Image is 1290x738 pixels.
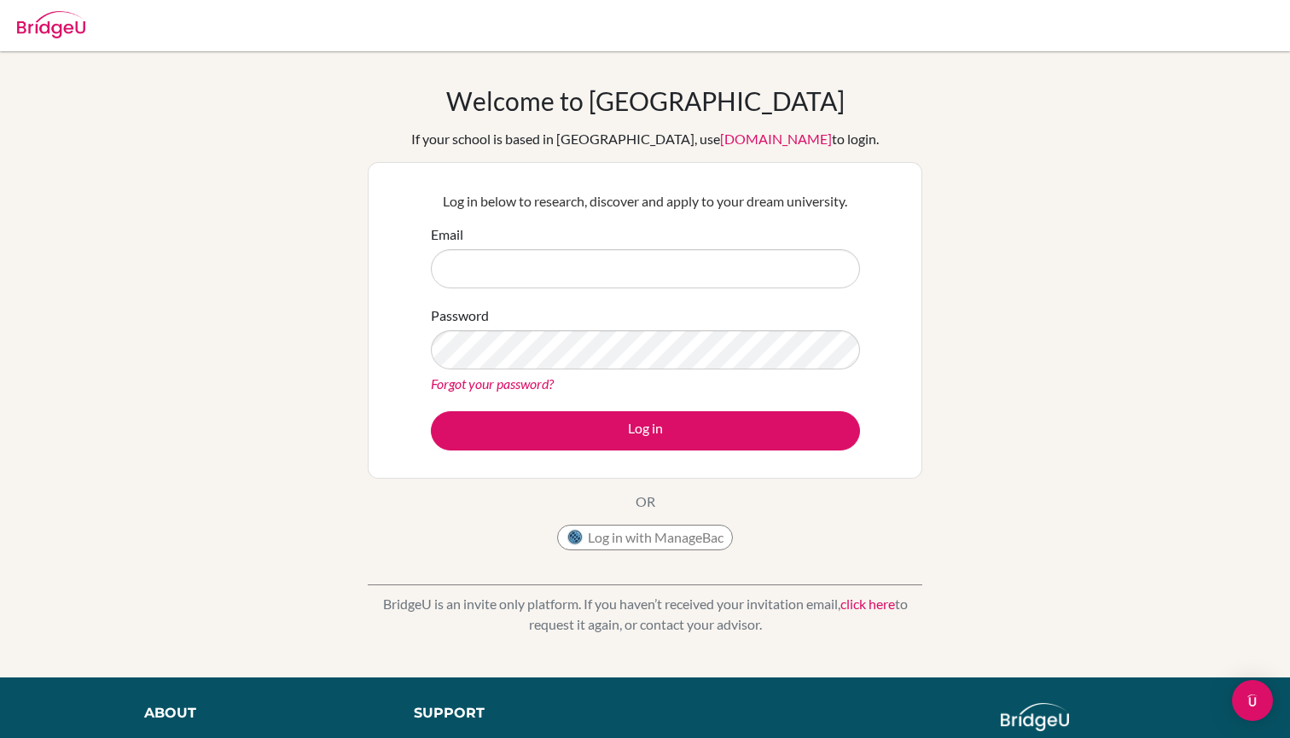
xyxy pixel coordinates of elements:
a: [DOMAIN_NAME] [720,131,832,147]
p: Log in below to research, discover and apply to your dream university. [431,191,860,212]
label: Email [431,224,463,245]
img: Bridge-U [17,11,85,38]
p: BridgeU is an invite only platform. If you haven’t received your invitation email, to request it ... [368,594,922,635]
div: If your school is based in [GEOGRAPHIC_DATA], use to login. [411,129,879,149]
div: About [144,703,375,723]
div: Open Intercom Messenger [1232,680,1273,721]
p: OR [636,491,655,512]
div: Support [414,703,627,723]
a: Forgot your password? [431,375,554,392]
img: logo_white@2x-f4f0deed5e89b7ecb1c2cc34c3e3d731f90f0f143d5ea2071677605dd97b5244.png [1001,703,1070,731]
button: Log in with ManageBac [557,525,733,550]
label: Password [431,305,489,326]
h1: Welcome to [GEOGRAPHIC_DATA] [446,85,845,116]
a: click here [840,596,895,612]
button: Log in [431,411,860,450]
